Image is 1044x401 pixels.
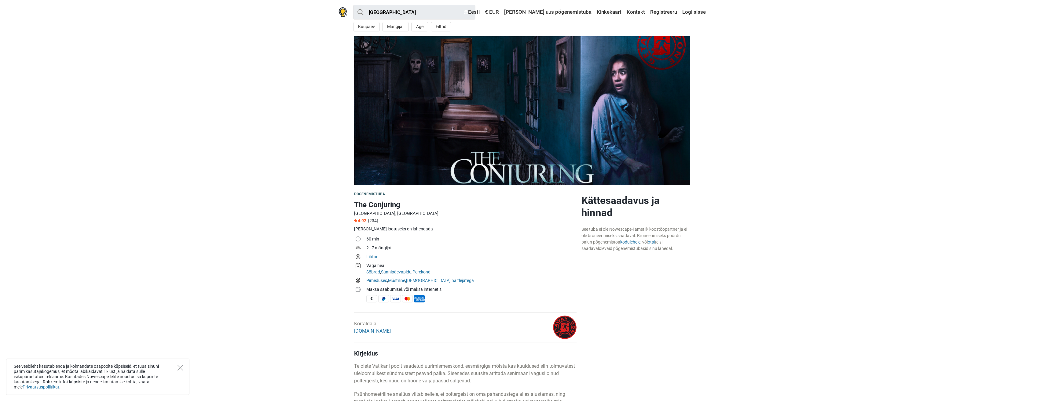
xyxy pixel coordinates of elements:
button: Age [411,22,428,31]
div: [PERSON_NAME] lootuseks on lahendada [354,226,577,232]
a: Registreeru [649,7,679,18]
a: Pimeduses [366,278,387,283]
span: Visa [390,295,401,302]
a: [DEMOGRAPHIC_DATA] näitlejatega [406,278,474,283]
a: Eesti [462,7,481,18]
button: Kuupäev [353,22,380,31]
div: Korraldaja [354,320,391,335]
a: Sõbrad [366,269,380,274]
span: PayPal [378,295,389,302]
div: See veebileht kasutab enda ja kolmandate osapoolte küpsiseid, et tuua sinuni parim kasutajakogemu... [6,359,189,395]
a: Kinkekaart [595,7,623,18]
a: Perekond [412,269,430,274]
a: otsi [648,240,655,244]
td: 60 min [366,235,577,244]
div: Väga hea: [366,262,577,269]
a: Lihtne [366,254,378,259]
img: The Conjuring photo 1 [354,36,690,185]
td: , , [366,277,577,286]
a: Sünnipäevapidu [381,269,412,274]
span: MasterCard [402,295,413,302]
a: Müstiline [388,278,405,283]
h1: The Conjuring [354,199,577,210]
h4: Kirjeldus [354,350,577,357]
img: Nowescape logo [339,7,347,17]
span: American Express [414,295,425,302]
a: [PERSON_NAME] uus põgenemistuba [503,7,593,18]
div: [GEOGRAPHIC_DATA], [GEOGRAPHIC_DATA] [354,210,577,217]
a: € EUR [483,7,500,18]
button: Mängijat [382,22,409,31]
button: Filtrid [431,22,451,31]
button: Close [178,365,183,370]
span: (234) [368,218,378,223]
a: Privaatsuspoliitikat [23,385,59,389]
img: Star [354,219,357,222]
img: Eesti [464,10,468,14]
div: Maksa saabumisel, või maksa internetis [366,286,577,293]
h2: Kättesaadavus ja hinnad [581,194,690,219]
span: Sularaha [366,295,377,302]
input: proovi “Tallinn” [353,5,475,20]
td: 2 - 7 mängijat [366,244,577,253]
a: [DOMAIN_NAME] [354,328,391,334]
a: Kontakt [625,7,647,18]
div: See tuba ei ole Nowescape-i ametlik koostööpartner ja ei ole broneerimiseks saadaval. Broneerimis... [581,226,690,252]
span: 4.92 [354,218,366,223]
td: , , [366,262,577,277]
a: Logi sisse [681,7,706,18]
span: Põgenemistuba [354,192,385,196]
img: 45fbc6d3e05ebd93l.png [553,316,577,339]
p: Te olete Vatikani poolt saadetud uurimismeeskond, eesmärgiga mõista kas kuuldused siin toimuvates... [354,363,577,385]
a: kodulehele [620,240,640,244]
